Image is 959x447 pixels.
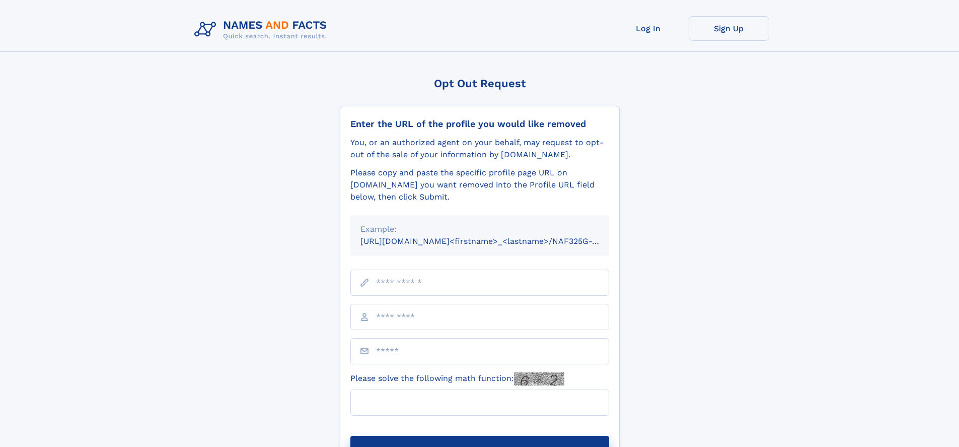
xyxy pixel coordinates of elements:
[360,236,628,246] small: [URL][DOMAIN_NAME]<firstname>_<lastname>/NAF325G-xxxxxxxx
[350,118,609,130] div: Enter the URL of the profile you would like removed
[350,137,609,161] div: You, or an authorized agent on your behalf, may request to opt-out of the sale of your informatio...
[340,77,620,90] div: Opt Out Request
[350,372,564,386] label: Please solve the following math function:
[689,16,769,41] a: Sign Up
[360,223,599,235] div: Example:
[190,16,335,43] img: Logo Names and Facts
[350,167,609,203] div: Please copy and paste the specific profile page URL on [DOMAIN_NAME] you want removed into the Pr...
[608,16,689,41] a: Log In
